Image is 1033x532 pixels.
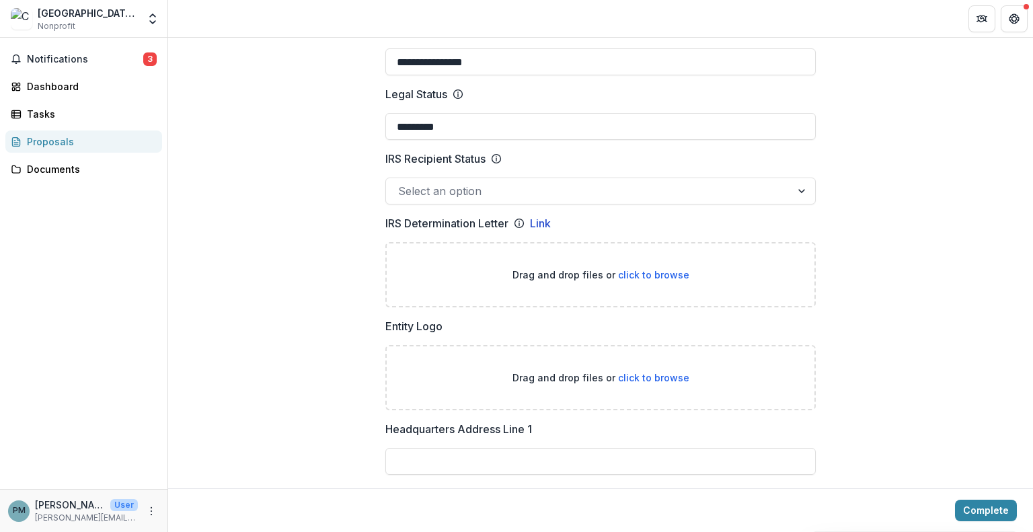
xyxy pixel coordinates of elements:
[5,75,162,98] a: Dashboard
[27,79,151,93] div: Dashboard
[385,486,534,502] p: Headquarters Address Line 2
[38,6,138,20] div: [GEOGRAPHIC_DATA][PERSON_NAME]
[110,499,138,511] p: User
[5,48,162,70] button: Notifications3
[385,86,447,102] p: Legal Status
[385,421,532,437] p: Headquarters Address Line 1
[143,52,157,66] span: 3
[968,5,995,32] button: Partners
[5,103,162,125] a: Tasks
[512,268,689,282] p: Drag and drop files or
[955,500,1017,521] button: Complete
[11,8,32,30] img: Casa San Jose
[143,5,162,32] button: Open entity switcher
[618,269,689,280] span: click to browse
[27,135,151,149] div: Proposals
[618,372,689,383] span: click to browse
[13,506,26,515] div: Paula Miranda
[35,512,138,524] p: [PERSON_NAME][EMAIL_ADDRESS][DOMAIN_NAME]
[38,20,75,32] span: Nonprofit
[1001,5,1028,32] button: Get Help
[5,130,162,153] a: Proposals
[385,215,508,231] p: IRS Determination Letter
[143,503,159,519] button: More
[530,215,551,231] a: Link
[27,54,143,65] span: Notifications
[5,158,162,180] a: Documents
[27,107,151,121] div: Tasks
[385,151,486,167] p: IRS Recipient Status
[512,371,689,385] p: Drag and drop files or
[35,498,105,512] p: [PERSON_NAME]
[385,318,443,334] p: Entity Logo
[27,162,151,176] div: Documents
